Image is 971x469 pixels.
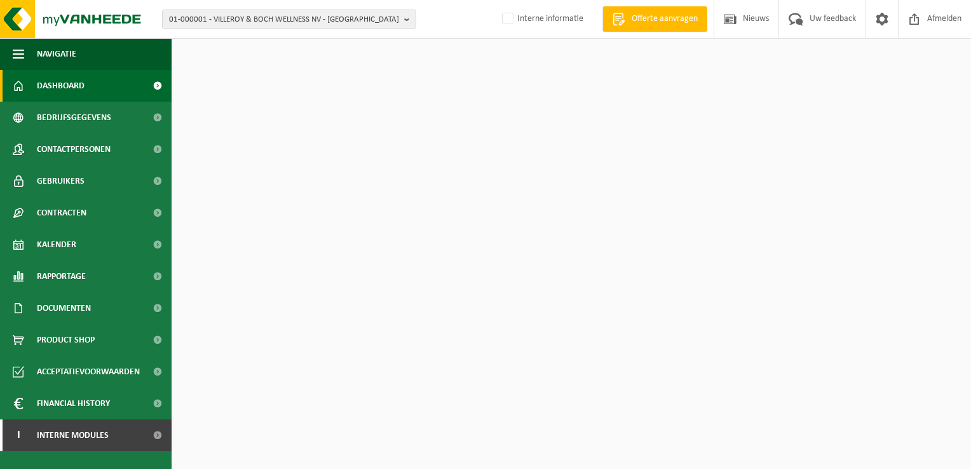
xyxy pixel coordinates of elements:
[169,10,399,29] span: 01-000001 - VILLEROY & BOCH WELLNESS NV - [GEOGRAPHIC_DATA]
[162,10,416,29] button: 01-000001 - VILLEROY & BOCH WELLNESS NV - [GEOGRAPHIC_DATA]
[37,324,95,356] span: Product Shop
[37,70,85,102] span: Dashboard
[37,165,85,197] span: Gebruikers
[602,6,707,32] a: Offerte aanvragen
[37,388,110,419] span: Financial History
[37,197,86,229] span: Contracten
[37,419,109,451] span: Interne modules
[628,13,701,25] span: Offerte aanvragen
[37,292,91,324] span: Documenten
[499,10,583,29] label: Interne informatie
[37,38,76,70] span: Navigatie
[37,261,86,292] span: Rapportage
[37,102,111,133] span: Bedrijfsgegevens
[37,229,76,261] span: Kalender
[37,133,111,165] span: Contactpersonen
[37,356,140,388] span: Acceptatievoorwaarden
[13,419,24,451] span: I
